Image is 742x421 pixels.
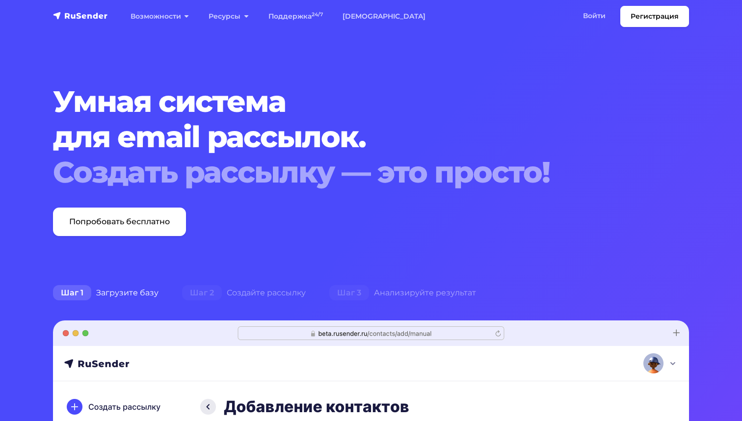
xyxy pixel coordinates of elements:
[182,285,222,301] span: Шаг 2
[121,6,199,26] a: Возможности
[41,283,170,303] div: Загрузите базу
[53,84,635,190] h1: Умная система для email рассылок.
[620,6,689,27] a: Регистрация
[333,6,435,26] a: [DEMOGRAPHIC_DATA]
[259,6,333,26] a: Поддержка24/7
[53,155,635,190] div: Создать рассылку — это просто!
[53,11,108,21] img: RuSender
[199,6,258,26] a: Ресурсы
[53,285,91,301] span: Шаг 1
[170,283,318,303] div: Создайте рассылку
[318,283,488,303] div: Анализируйте результат
[312,11,323,18] sup: 24/7
[53,208,186,236] a: Попробовать бесплатно
[573,6,615,26] a: Войти
[329,285,369,301] span: Шаг 3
